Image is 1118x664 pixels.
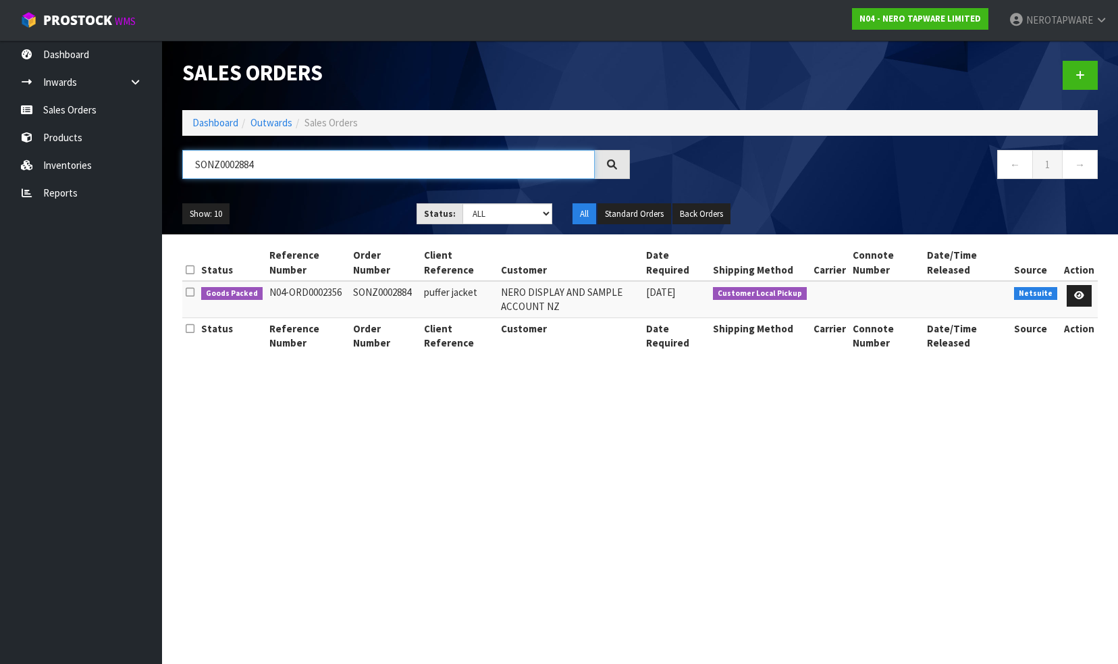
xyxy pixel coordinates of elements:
[20,11,37,28] img: cube-alt.png
[810,245,849,281] th: Carrier
[1026,14,1093,26] span: NEROTAPWARE
[1032,150,1063,179] a: 1
[710,317,810,353] th: Shipping Method
[498,281,643,317] td: NERO DISPLAY AND SAMPLE ACCOUNT NZ
[849,317,924,353] th: Connote Number
[1061,245,1098,281] th: Action
[849,245,924,281] th: Connote Number
[201,287,263,301] span: Goods Packed
[266,317,350,353] th: Reference Number
[710,245,810,281] th: Shipping Method
[924,245,1011,281] th: Date/Time Released
[182,203,230,225] button: Show: 10
[672,203,730,225] button: Back Orders
[250,116,292,129] a: Outwards
[650,150,1098,183] nav: Page navigation
[421,317,498,353] th: Client Reference
[350,317,421,353] th: Order Number
[713,287,807,301] span: Customer Local Pickup
[643,245,710,281] th: Date Required
[182,150,595,179] input: Search sales orders
[350,281,421,317] td: SONZ0002884
[266,245,350,281] th: Reference Number
[424,208,456,220] strong: Status:
[421,281,498,317] td: puffer jacket
[198,245,266,281] th: Status
[859,13,981,24] strong: N04 - NERO TAPWARE LIMITED
[304,116,358,129] span: Sales Orders
[1011,317,1061,353] th: Source
[1061,317,1098,353] th: Action
[643,317,710,353] th: Date Required
[421,245,498,281] th: Client Reference
[1062,150,1098,179] a: →
[266,281,350,317] td: N04-ORD0002356
[498,245,643,281] th: Customer
[810,317,849,353] th: Carrier
[1011,245,1061,281] th: Source
[924,317,1011,353] th: Date/Time Released
[43,11,112,29] span: ProStock
[115,15,136,28] small: WMS
[498,317,643,353] th: Customer
[198,317,266,353] th: Status
[1014,287,1057,301] span: Netsuite
[350,245,421,281] th: Order Number
[997,150,1033,179] a: ←
[573,203,596,225] button: All
[192,116,238,129] a: Dashboard
[646,286,675,299] span: [DATE]
[597,203,671,225] button: Standard Orders
[182,61,630,85] h1: Sales Orders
